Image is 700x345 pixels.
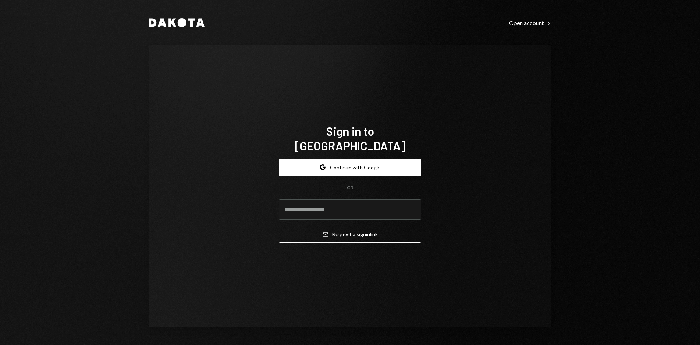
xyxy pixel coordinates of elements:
h1: Sign in to [GEOGRAPHIC_DATA] [279,124,421,153]
div: OR [347,185,353,191]
a: Open account [509,19,551,27]
button: Request a signinlink [279,226,421,243]
button: Continue with Google [279,159,421,176]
